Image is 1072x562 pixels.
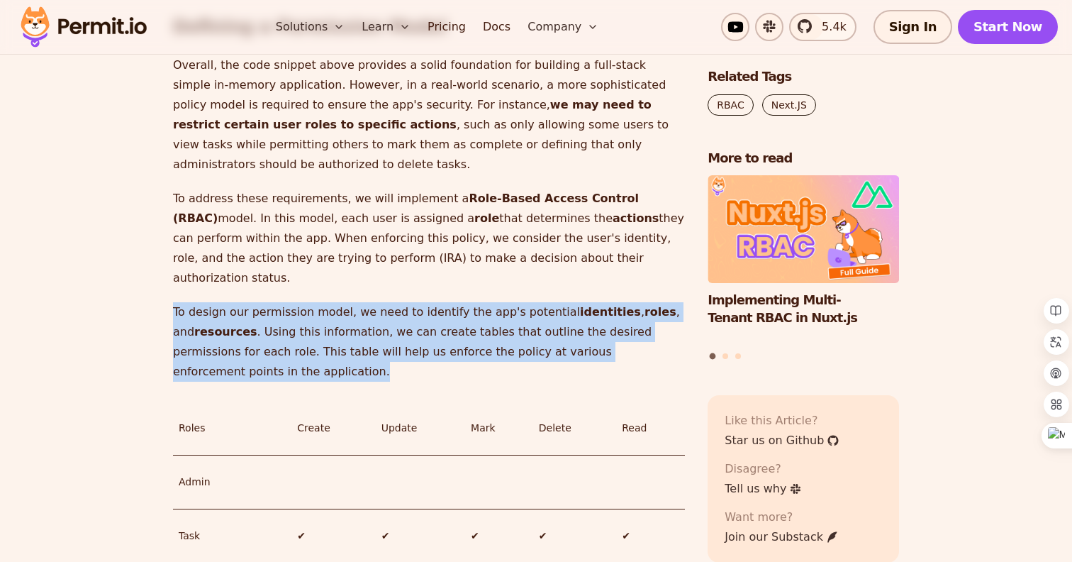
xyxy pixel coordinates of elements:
[477,13,516,41] a: Docs
[725,412,839,429] p: Like this Article?
[422,13,471,41] a: Pricing
[725,461,802,478] p: Disagree?
[725,480,802,497] a: Tell us why
[710,353,716,360] button: Go to slide 1
[622,527,679,544] p: ✔
[356,13,416,41] button: Learn
[194,325,257,338] strong: resources
[474,211,499,225] strong: role
[173,189,685,288] p: To address these requirements, we will implement a model. In this model, each user is assigned a ...
[725,432,839,449] a: Star us on Github
[725,509,839,526] p: Want more?
[708,176,899,284] img: Implementing Multi-Tenant RBAC in Nuxt.js
[297,419,369,436] p: Create
[471,527,527,544] p: ✔
[708,150,899,167] h2: More to read
[173,98,652,131] strong: we may need to restrict certain user roles to specific actions
[471,419,527,436] p: Mark
[173,55,685,175] p: Overall, the code snippet above provides a solid foundation for building a full-stack simple in-m...
[762,94,816,116] a: Next.JS
[613,211,659,225] strong: actions
[722,353,728,359] button: Go to slide 2
[622,419,679,436] p: Read
[958,10,1058,44] a: Start Now
[173,192,639,225] strong: Role-Based Access Control (RBAC)
[708,176,899,345] a: Implementing Multi-Tenant RBAC in Nuxt.jsImplementing Multi-Tenant RBAC in Nuxt.js
[179,473,286,490] p: Admin
[725,529,839,546] a: Join our Substack
[708,68,899,86] h2: Related Tags
[270,13,351,41] button: Solutions
[735,353,741,359] button: Go to slide 3
[644,305,676,319] strong: roles
[873,10,952,44] a: Sign In
[580,305,641,319] strong: identities
[708,176,899,362] div: Posts
[522,13,604,41] button: Company
[539,419,610,436] p: Delete
[297,527,369,544] p: ✔
[179,419,286,436] p: Roles
[708,94,753,116] a: RBAC
[789,13,856,41] a: 5.4k
[708,292,899,327] h3: Implementing Multi-Tenant RBAC in Nuxt.js
[381,527,459,544] p: ✔
[813,18,847,35] span: 5.4k
[14,3,153,51] img: Permit logo
[539,527,610,544] p: ✔
[381,419,459,436] p: Update
[173,302,685,382] p: To design our permission model, we need to identify the app's potential , , and . Using this info...
[179,527,286,544] p: Task
[708,176,899,345] li: 1 of 3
